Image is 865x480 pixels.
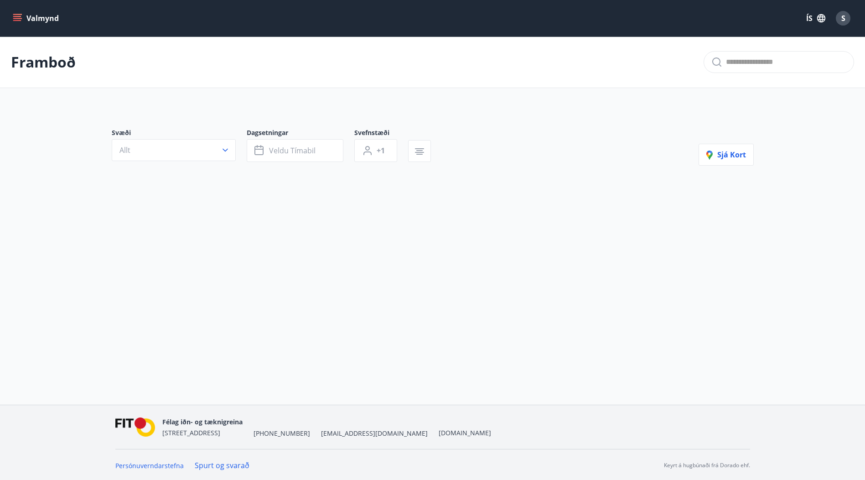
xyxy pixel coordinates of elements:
[841,13,845,23] span: S
[162,417,243,426] span: Félag iðn- og tæknigreina
[195,460,249,470] a: Spurt og svarað
[112,139,236,161] button: Allt
[439,428,491,437] a: [DOMAIN_NAME]
[706,150,746,160] span: Sjá kort
[699,144,754,166] button: Sjá kort
[247,139,343,162] button: Veldu tímabil
[354,139,397,162] button: +1
[321,429,428,438] span: [EMAIL_ADDRESS][DOMAIN_NAME]
[269,146,316,156] span: Veldu tímabil
[162,428,220,437] span: [STREET_ADDRESS]
[119,145,130,155] span: Allt
[11,10,62,26] button: menu
[112,128,247,139] span: Svæði
[115,417,155,437] img: FPQVkF9lTnNbbaRSFyT17YYeljoOGk5m51IhT0bO.png
[377,146,385,156] span: +1
[801,10,830,26] button: ÍS
[354,128,408,139] span: Svefnstæði
[115,461,184,470] a: Persónuverndarstefna
[664,461,750,470] p: Keyrt á hugbúnaði frá Dorado ehf.
[11,52,76,72] p: Framboð
[247,128,354,139] span: Dagsetningar
[832,7,854,29] button: S
[254,429,310,438] span: [PHONE_NUMBER]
